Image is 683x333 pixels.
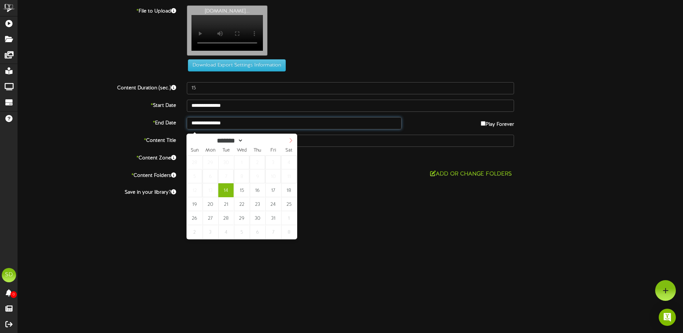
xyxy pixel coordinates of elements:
[265,148,281,153] span: Fri
[218,183,234,197] span: October 14, 2025
[13,117,181,127] label: End Date
[218,197,234,211] span: October 21, 2025
[218,211,234,225] span: October 28, 2025
[13,152,181,162] label: Content Zone
[243,137,269,144] input: Year
[218,155,234,169] span: September 30, 2025
[281,155,296,169] span: October 4, 2025
[10,291,17,298] span: 0
[184,63,286,68] a: Download Export Settings Information
[281,225,296,239] span: November 8, 2025
[13,82,181,92] label: Content Duration (sec.)
[203,148,218,153] span: Mon
[13,135,181,144] label: Content Title
[218,169,234,183] span: October 7, 2025
[187,169,202,183] span: October 5, 2025
[203,169,218,183] span: October 6, 2025
[265,183,281,197] span: October 17, 2025
[234,211,249,225] span: October 29, 2025
[250,197,265,211] span: October 23, 2025
[428,170,514,179] button: Add or Change Folders
[281,211,296,225] span: November 1, 2025
[234,169,249,183] span: October 8, 2025
[187,211,202,225] span: October 26, 2025
[218,148,234,153] span: Tue
[265,155,281,169] span: October 3, 2025
[187,183,202,197] span: October 12, 2025
[481,121,485,126] input: Play Forever
[265,211,281,225] span: October 31, 2025
[265,197,281,211] span: October 24, 2025
[13,100,181,109] label: Start Date
[2,268,16,282] div: SD
[188,59,286,71] button: Download Export Settings Information
[250,148,265,153] span: Thu
[203,211,218,225] span: October 27, 2025
[265,169,281,183] span: October 10, 2025
[187,148,203,153] span: Sun
[250,155,265,169] span: October 2, 2025
[234,148,250,153] span: Wed
[250,183,265,197] span: October 16, 2025
[281,197,296,211] span: October 25, 2025
[234,225,249,239] span: November 5, 2025
[481,117,514,128] label: Play Forever
[187,225,202,239] span: November 2, 2025
[191,15,263,51] video: Your browser does not support HTML5 video.
[13,187,181,196] label: Save in your library?
[250,211,265,225] span: October 30, 2025
[203,155,218,169] span: September 29, 2025
[281,169,296,183] span: October 11, 2025
[234,155,249,169] span: October 1, 2025
[203,197,218,211] span: October 20, 2025
[218,225,234,239] span: November 4, 2025
[281,148,297,153] span: Sat
[250,169,265,183] span: October 9, 2025
[203,225,218,239] span: November 3, 2025
[203,183,218,197] span: October 13, 2025
[281,183,296,197] span: October 18, 2025
[187,135,514,147] input: Title of this Content
[13,170,181,179] label: Content Folders
[187,197,202,211] span: October 19, 2025
[265,225,281,239] span: November 7, 2025
[659,309,676,326] div: Open Intercom Messenger
[234,197,249,211] span: October 22, 2025
[187,155,202,169] span: September 28, 2025
[250,225,265,239] span: November 6, 2025
[234,183,249,197] span: October 15, 2025
[13,5,181,15] label: File to Upload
